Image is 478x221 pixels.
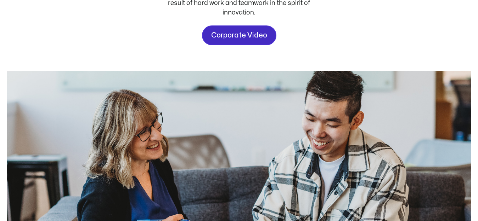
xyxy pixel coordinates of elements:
span: Corporate Video [211,30,267,41]
a: Corporate Video [202,25,276,45]
iframe: chat widget [388,205,474,221]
